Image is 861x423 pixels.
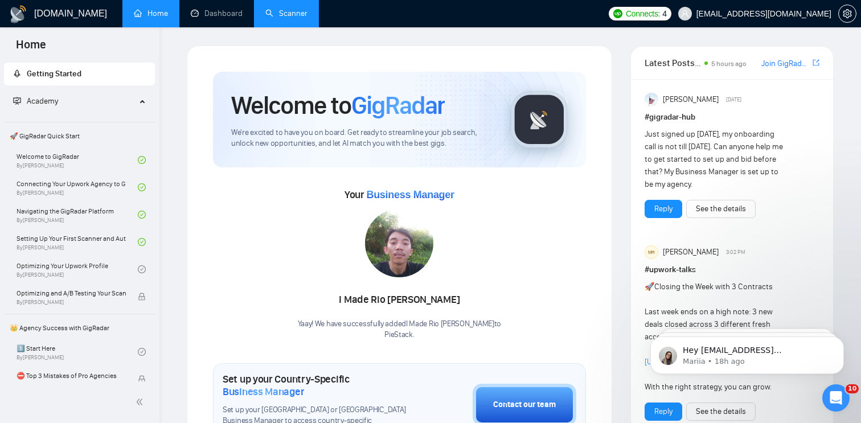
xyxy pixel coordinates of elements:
div: Just signed up [DATE], my onboarding call is not till [DATE]. Can anyone help me to get started t... [645,128,785,191]
span: export [813,58,819,67]
span: check-circle [138,238,146,246]
a: Reply [654,405,673,418]
span: check-circle [138,156,146,164]
a: Connecting Your Upwork Agency to GigRadarBy[PERSON_NAME] [17,175,138,200]
span: [DATE] [726,95,741,105]
span: check-circle [138,183,146,191]
span: Home [7,36,55,60]
span: user [681,10,689,18]
span: Latest Posts from the GigRadar Community [645,56,701,70]
span: 4 [662,7,667,20]
img: Anisuzzaman Khan [645,93,658,106]
img: logo [9,5,27,23]
span: [PERSON_NAME] [663,246,719,258]
span: lock [138,293,146,301]
div: Closing the Week with 3 Contracts Last week ends on a high note: 3 new deals closed across 3 diff... [645,281,785,393]
div: I Made Rio [PERSON_NAME] [298,290,502,310]
h1: Welcome to [231,90,445,121]
a: Optimizing Your Upwork ProfileBy[PERSON_NAME] [17,257,138,282]
div: MH [645,246,658,258]
a: setting [838,9,856,18]
a: Navigating the GigRadar PlatformBy[PERSON_NAME] [17,202,138,227]
h1: Set up your Country-Specific [223,373,416,398]
span: Your [345,188,454,201]
a: Join GigRadar Slack Community [761,58,810,70]
button: Reply [645,403,682,421]
span: 5 hours ago [711,60,747,68]
iframe: Intercom live chat [822,384,850,412]
a: 1️⃣ Start HereBy[PERSON_NAME] [17,339,138,364]
a: See the details [696,203,746,215]
iframe: Intercom notifications message [633,313,861,392]
span: Academy [27,96,58,106]
a: Welcome to GigRadarBy[PERSON_NAME] [17,147,138,173]
h1: # upwork-talks [645,264,819,276]
span: lock [138,375,146,383]
span: 3:02 PM [726,247,745,257]
img: 1708936149670-WhatsApp%20Image%202024-02-15%20at%2017.56.12.jpeg [365,209,433,277]
span: 🚀 [645,282,654,291]
a: homeHome [134,9,168,18]
img: upwork-logo.png [613,9,622,18]
span: Optimizing and A/B Testing Your Scanner for Better Results [17,288,126,299]
a: See the details [696,405,746,418]
span: By [PERSON_NAME] [17,299,126,306]
span: 👑 Agency Success with GigRadar [5,317,154,339]
a: dashboardDashboard [191,9,243,18]
span: Business Manager [366,189,454,200]
span: 🚀 GigRadar Quick Start [5,125,154,147]
span: check-circle [138,348,146,356]
span: check-circle [138,211,146,219]
span: We're excited to have you on board. Get ready to streamline your job search, unlock new opportuni... [231,128,493,149]
p: PieStack . [298,330,502,340]
button: Reply [645,200,682,218]
a: Reply [654,203,673,215]
button: setting [838,5,856,23]
span: Business Manager [223,385,304,398]
a: export [813,58,819,68]
span: fund-projection-screen [13,97,21,105]
span: setting [839,9,856,18]
h1: # gigradar-hub [645,111,819,124]
img: gigradar-logo.png [511,91,568,148]
span: Connects: [626,7,660,20]
button: See the details [686,403,756,421]
span: GigRadar [351,90,445,121]
a: searchScanner [265,9,307,18]
a: Setting Up Your First Scanner and Auto-BidderBy[PERSON_NAME] [17,229,138,254]
span: double-left [136,396,147,408]
span: ⛔ Top 3 Mistakes of Pro Agencies [17,370,126,381]
li: Getting Started [4,63,155,85]
div: Contact our team [493,399,556,411]
span: Academy [13,96,58,106]
span: Getting Started [27,69,81,79]
span: 10 [846,384,859,393]
span: check-circle [138,265,146,273]
span: rocket [13,69,21,77]
div: Yaay! We have successfully added I Made Rio [PERSON_NAME] to [298,319,502,340]
span: [PERSON_NAME] [663,93,719,106]
button: See the details [686,200,756,218]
